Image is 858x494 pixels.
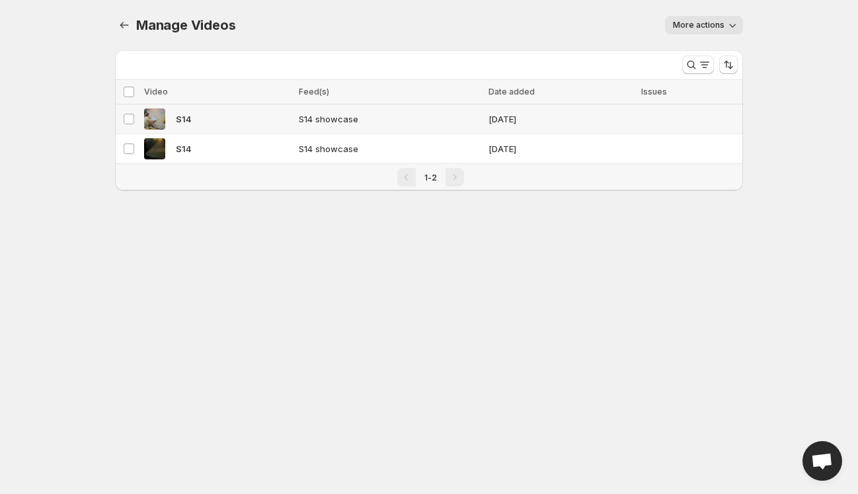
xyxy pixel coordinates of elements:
img: S14 [144,138,165,159]
nav: Pagination [115,163,743,190]
button: Sort the results [719,56,738,74]
span: S14 [176,142,191,155]
span: 1-2 [424,173,437,183]
button: Manage Videos [115,16,134,34]
td: [DATE] [485,104,637,134]
span: Manage Videos [136,17,235,33]
span: S14 showcase [299,142,481,155]
span: Video [144,87,168,97]
span: Feed(s) [299,87,329,97]
span: Issues [641,87,667,97]
img: S14 [144,108,165,130]
button: More actions [665,16,743,34]
span: Date added [488,87,535,97]
div: Open chat [802,441,842,481]
button: Search and filter results [682,56,714,74]
td: [DATE] [485,134,637,164]
span: S14 showcase [299,112,481,126]
span: S14 [176,112,191,126]
span: More actions [673,20,724,30]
